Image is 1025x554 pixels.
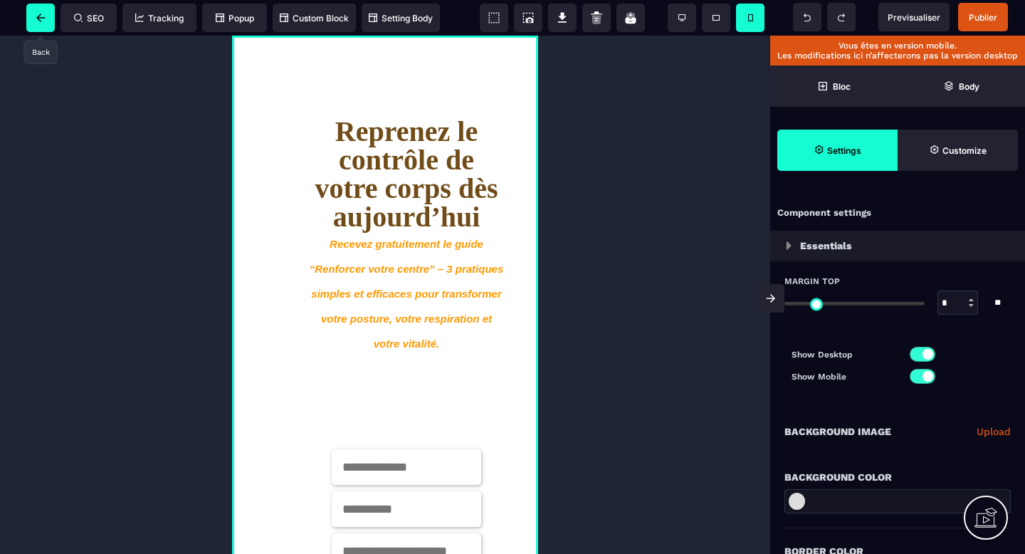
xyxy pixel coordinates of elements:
span: Setting Body [369,13,433,23]
p: Show Mobile [792,370,898,384]
strong: Bloc [833,81,851,92]
span: Preview [878,3,950,31]
p: Essentials [800,237,852,254]
span: Tracking [135,13,184,23]
span: Settings [777,130,898,171]
span: Popup [216,13,254,23]
span: Open Blocks [770,66,898,107]
img: loading [786,241,792,250]
span: Open Style Manager [898,130,1018,171]
p: Vous êtes en version mobile. [777,41,1018,51]
span: Margin Top [784,276,840,287]
span: Open Layer Manager [898,66,1025,107]
span: Screenshot [514,4,542,32]
span: SEO [74,13,104,23]
span: Previsualiser [888,12,940,23]
strong: Settings [827,145,861,156]
span: Publier [969,12,997,23]
p: Show Desktop [792,347,898,362]
strong: Body [959,81,979,92]
strong: Customize [942,145,987,156]
span: View components [480,4,508,32]
a: Upload [977,423,1011,440]
div: Component settings [770,199,1025,227]
p: Background Image [784,423,891,440]
p: Les modifications ici n’affecterons pas la version desktop [777,51,1018,61]
i: Recevez gratuitement le guide “Renforcer votre centre” – 3 pratiques simples et efficaces pour tr... [78,202,275,314]
span: Custom Block [280,13,349,23]
div: Background Color [784,469,1011,486]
